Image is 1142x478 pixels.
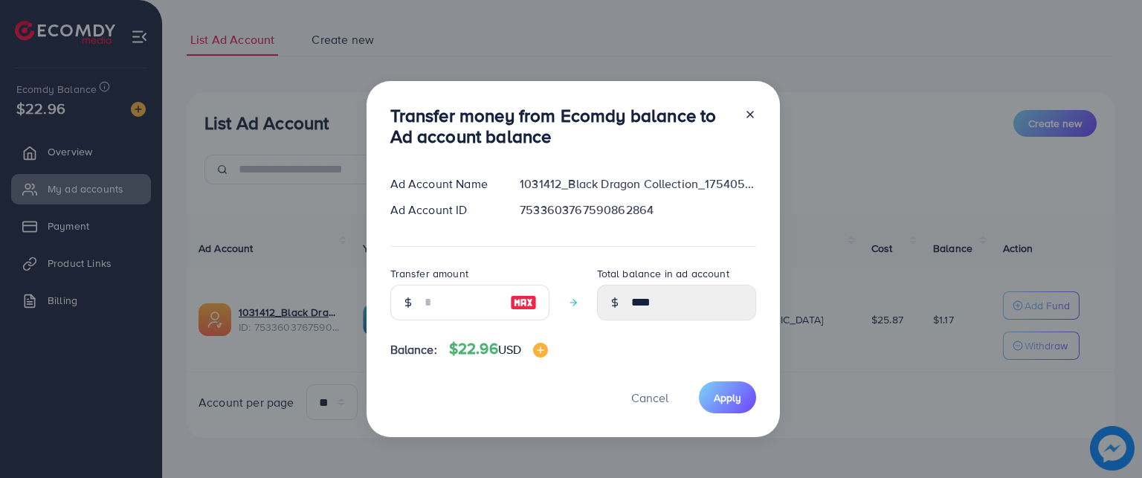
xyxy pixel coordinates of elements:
[449,340,548,358] h4: $22.96
[508,201,767,219] div: 7533603767590862864
[498,341,521,358] span: USD
[631,390,668,406] span: Cancel
[390,341,437,358] span: Balance:
[510,294,537,311] img: image
[390,105,732,148] h3: Transfer money from Ecomdy balance to Ad account balance
[533,343,548,358] img: image
[390,266,468,281] label: Transfer amount
[714,390,741,405] span: Apply
[699,381,756,413] button: Apply
[378,201,509,219] div: Ad Account ID
[508,175,767,193] div: 1031412_Black Dragon Collection_1754053834653
[378,175,509,193] div: Ad Account Name
[613,381,687,413] button: Cancel
[597,266,729,281] label: Total balance in ad account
